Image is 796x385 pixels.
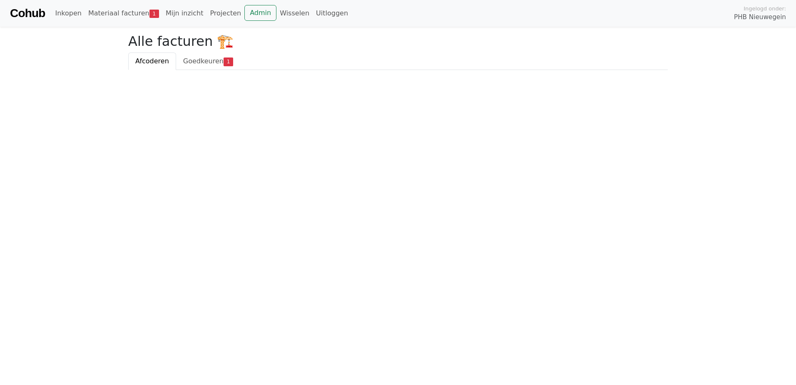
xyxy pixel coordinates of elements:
a: Mijn inzicht [162,5,207,22]
a: Goedkeuren1 [176,52,240,70]
a: Wisselen [276,5,313,22]
a: Admin [244,5,276,21]
span: Ingelogd onder: [744,5,786,12]
a: Afcoderen [128,52,176,70]
a: Uitloggen [313,5,351,22]
a: Cohub [10,3,45,23]
h2: Alle facturen 🏗️ [128,33,668,49]
span: Goedkeuren [183,57,224,65]
a: Inkopen [52,5,85,22]
span: 1 [149,10,159,18]
a: Materiaal facturen1 [85,5,162,22]
span: PHB Nieuwegein [734,12,786,22]
span: 1 [224,57,233,66]
span: Afcoderen [135,57,169,65]
a: Projecten [206,5,244,22]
